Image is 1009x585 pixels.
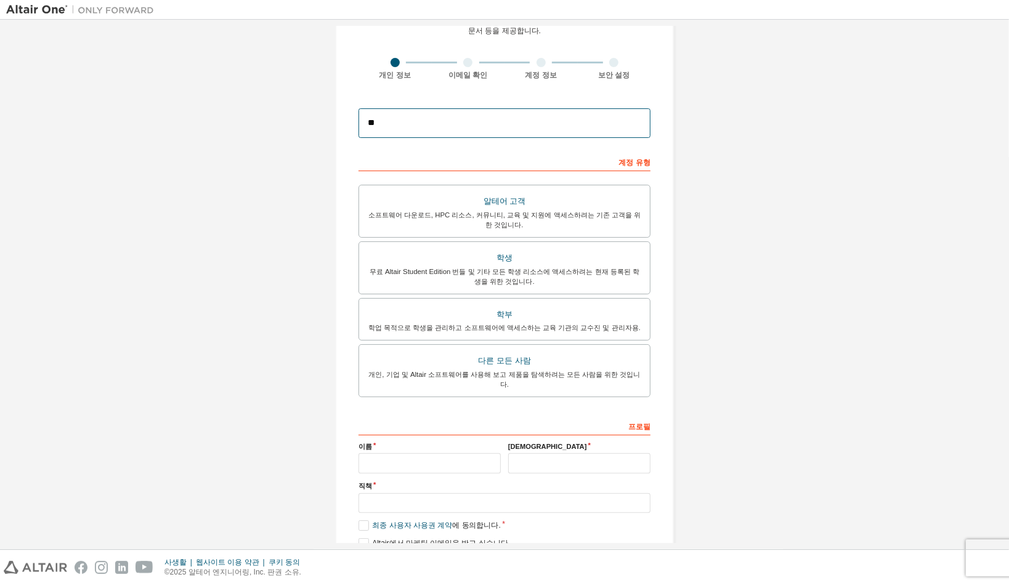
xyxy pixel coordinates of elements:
div: 사생활 [164,557,196,567]
div: 프로필 [359,416,650,435]
div: 개인, 기업 및 Altair 소프트웨어를 사용해 보고 제품을 탐색하려는 모든 사람을 위한 것입니다. [367,369,642,389]
div: 쿠키 동의 [269,557,307,567]
a: 최종 사용자 사용권 계약 [372,521,452,530]
img: youtube.svg [136,561,153,574]
div: 무료 Altair Student Edition 번들 및 기타 모든 학생 리소스에 액세스하려는 현재 등록된 학생을 위한 것입니다. [367,267,642,286]
div: 계정 정보 [504,70,578,80]
div: 알테어 고객 [367,193,642,210]
font: 2025 알테어 엔지니어링, Inc. 판권 소유. [170,568,301,576]
img: instagram.svg [95,561,108,574]
div: 계정 유형 [359,151,650,171]
img: linkedin.svg [115,561,128,574]
label: [DEMOGRAPHIC_DATA] [508,442,650,451]
label: 이름 [359,442,501,451]
label: 직책 [359,481,650,491]
label: Altair에서 마케팅 이메일을 받고 싶습니다. [359,538,510,549]
img: facebook.svg [75,561,87,574]
img: 알테어 원 [6,4,160,16]
div: 이메일 확인 [432,70,505,80]
div: 학생 [367,249,642,267]
p: © [164,567,307,578]
div: 웹사이트 이용 약관 [196,557,269,567]
div: 학업 목적으로 학생을 관리하고 소프트웨어에 액세스하는 교육 기관의 교수진 및 관리자용. [367,323,642,333]
div: 다른 모든 사람 [367,352,642,369]
div: 소프트웨어 다운로드, HPC 리소스, 커뮤니티, 교육 및 지원에 액세스하려는 기존 고객을 위한 것입니다. [367,210,642,230]
img: altair_logo.svg [4,561,67,574]
label: 에 동의합니다. [359,520,501,531]
div: 학부 [367,306,642,323]
div: 무료 평가판, 라이선스, 다운로드, 학습 및 문서 등을 제공합니다. [437,16,572,36]
div: 보안 설정 [578,70,651,80]
div: 개인 정보 [359,70,432,80]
